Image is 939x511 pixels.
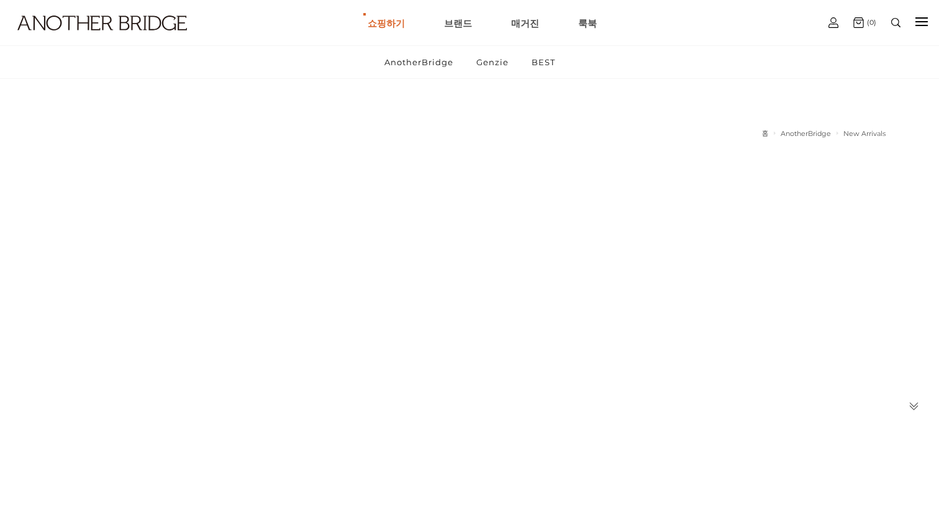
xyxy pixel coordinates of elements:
a: 홈 [762,129,768,138]
a: (0) [853,17,876,28]
span: (0) [864,18,876,27]
img: cart [853,17,864,28]
a: 매거진 [511,1,539,45]
a: AnotherBridge [374,46,464,78]
img: cart [828,17,838,28]
img: logo [17,16,187,30]
a: New Arrivals [843,129,886,138]
a: logo [6,16,147,61]
img: search [891,18,900,27]
a: BEST [521,46,566,78]
a: AnotherBridge [781,129,831,138]
a: Genzie [466,46,519,78]
a: 브랜드 [444,1,472,45]
a: 룩북 [578,1,597,45]
a: 쇼핑하기 [368,1,405,45]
